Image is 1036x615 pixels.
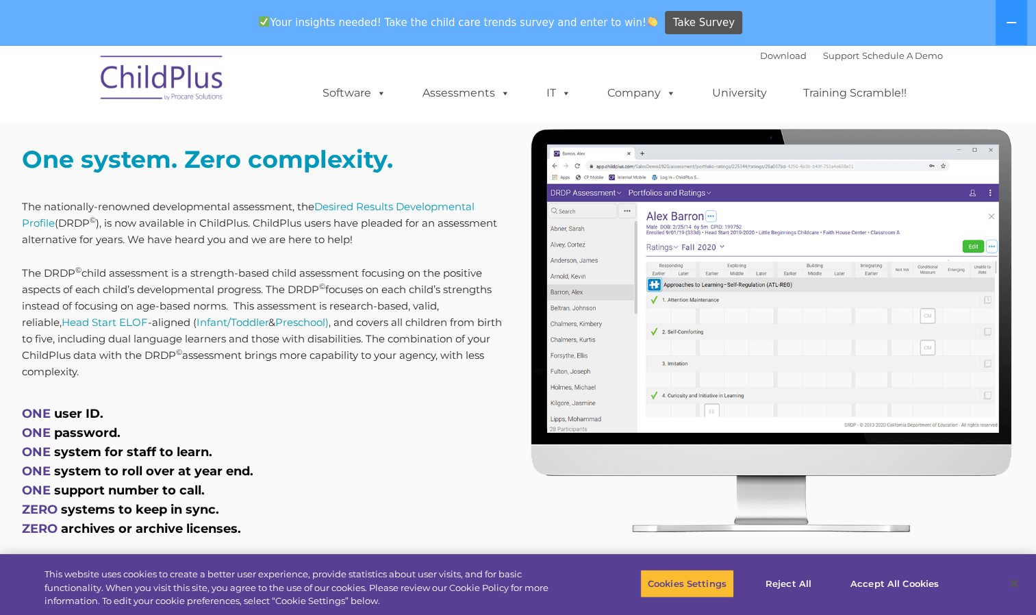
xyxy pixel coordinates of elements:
[45,568,570,608] div: This website uses cookies to create a better user experience, provide statistics about user visit...
[594,79,690,107] a: Company
[90,215,96,225] sup: ©
[197,316,268,329] a: Infant/Toddler
[647,16,657,27] img: 👏
[22,521,58,536] span: ZERO
[54,425,121,440] span: password.
[22,444,51,460] span: ONE
[665,11,742,35] a: Take Survey
[54,464,253,479] span: system to roll over at year end.
[253,9,664,36] span: Your insights needed! Take the child care trends survey and enter to win!
[94,46,231,114] img: ChildPlus by Procare Solutions
[533,79,585,107] a: IT
[760,50,807,61] a: Download
[309,79,400,107] a: Software
[54,483,205,498] span: support number to call.
[319,281,325,291] sup: ©
[22,406,51,421] span: ONE
[22,265,508,380] p: The DRDP child assessment is a strength-based child assessment focusing on the positive aspects o...
[54,406,103,421] span: user ID.
[22,464,51,479] span: ONE
[823,50,859,61] a: Support
[843,569,946,598] button: Accept All Cookies
[62,316,148,329] a: Head Start ELOF
[760,50,943,61] font: |
[75,265,81,275] sup: ©
[22,199,508,248] p: The nationally-renowned developmental assessment, the (DRDP ), is now available in ChildPlus. Chi...
[409,79,524,107] a: Assessments
[61,502,219,517] span: systems to keep in sync.
[275,316,329,329] a: Preschool)
[22,502,58,517] span: ZERO
[746,569,831,598] button: Reject All
[529,127,1015,536] img: DRDP-Desktop-2020
[54,444,212,460] span: system for staff to learn.
[22,425,51,440] span: ONE
[789,79,920,107] a: Training Scramble!!
[862,50,943,61] a: Schedule A Demo
[22,483,51,498] span: ONE
[259,16,269,27] img: ✅
[61,521,241,536] span: archives or archive licenses.
[698,79,781,107] a: University
[22,200,475,229] a: Desired Results Developmental Profile
[22,145,393,174] strong: One system. Zero complexity.
[176,347,182,357] sup: ©
[673,11,735,35] span: Take Survey
[640,569,734,598] button: Cookies Settings
[999,568,1029,599] button: Close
